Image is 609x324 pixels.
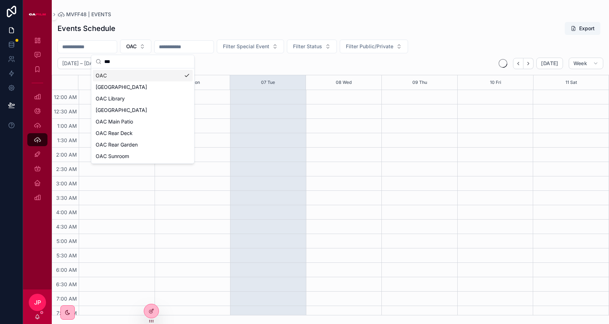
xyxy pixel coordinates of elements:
[490,75,501,90] button: 10 Fri
[569,58,603,69] button: Week
[34,298,41,307] span: JP
[66,11,111,18] span: MVFF48 | EVENTS
[93,70,193,81] div: OAC
[513,58,523,69] button: Back
[55,296,79,302] span: 7:00 AM
[91,68,194,163] div: Suggestions
[23,29,52,213] div: scrollable content
[93,127,193,139] div: OAC Rear Deck
[54,166,79,172] span: 2:30 AM
[336,75,352,90] button: 08 Wed
[52,94,79,100] span: 12:00 AM
[93,104,193,116] div: [GEOGRAPHIC_DATA]
[55,123,79,129] span: 1:00 AM
[54,152,79,158] span: 2:00 AM
[565,75,577,90] button: 11 Sat
[541,60,558,67] span: [DATE]
[93,116,193,127] div: OAC Main Patio
[340,40,408,53] button: Select Button
[120,40,151,53] button: Select Button
[55,310,79,316] span: 7:30 AM
[93,81,193,93] div: [GEOGRAPHIC_DATA]
[565,22,600,35] button: Export
[55,137,79,143] span: 1:30 AM
[573,60,587,67] span: Week
[223,43,269,50] span: Filter Special Event
[54,267,79,273] span: 6:00 AM
[58,11,111,18] a: MVFF48 | EVENTS
[55,252,79,258] span: 5:30 AM
[54,224,79,230] span: 4:30 AM
[93,139,193,150] div: OAC Rear Garden
[126,43,137,50] span: OAC
[523,58,534,69] button: Next
[261,75,275,90] button: 07 Tue
[54,209,79,215] span: 4:00 AM
[58,23,115,33] h1: Events Schedule
[287,40,337,53] button: Select Button
[412,75,427,90] button: 09 Thu
[52,108,79,114] span: 12:30 AM
[54,195,79,201] span: 3:30 AM
[93,150,193,162] div: OAC Sunroom
[93,93,193,104] div: OAC Library
[54,180,79,186] span: 3:00 AM
[536,58,563,69] button: [DATE]
[55,238,79,244] span: 5:00 AM
[54,281,79,287] span: 6:30 AM
[293,43,322,50] span: Filter Status
[217,40,284,53] button: Select Button
[346,43,393,50] span: Filter Public/Private
[62,60,101,67] h2: [DATE] – [DATE]
[29,9,46,20] img: App logo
